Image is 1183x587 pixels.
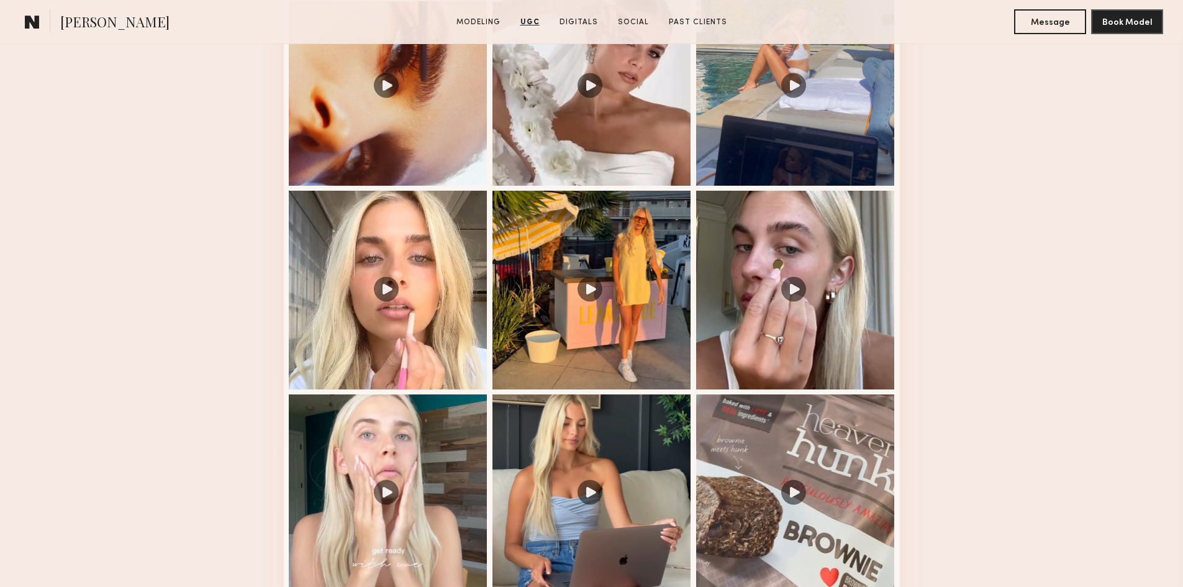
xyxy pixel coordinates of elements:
[515,17,545,28] a: UGC
[555,17,603,28] a: Digitals
[613,17,654,28] a: Social
[451,17,505,28] a: Modeling
[1014,9,1086,34] button: Message
[60,12,170,34] span: [PERSON_NAME]
[1091,16,1163,27] a: Book Model
[1091,9,1163,34] button: Book Model
[664,17,732,28] a: Past Clients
